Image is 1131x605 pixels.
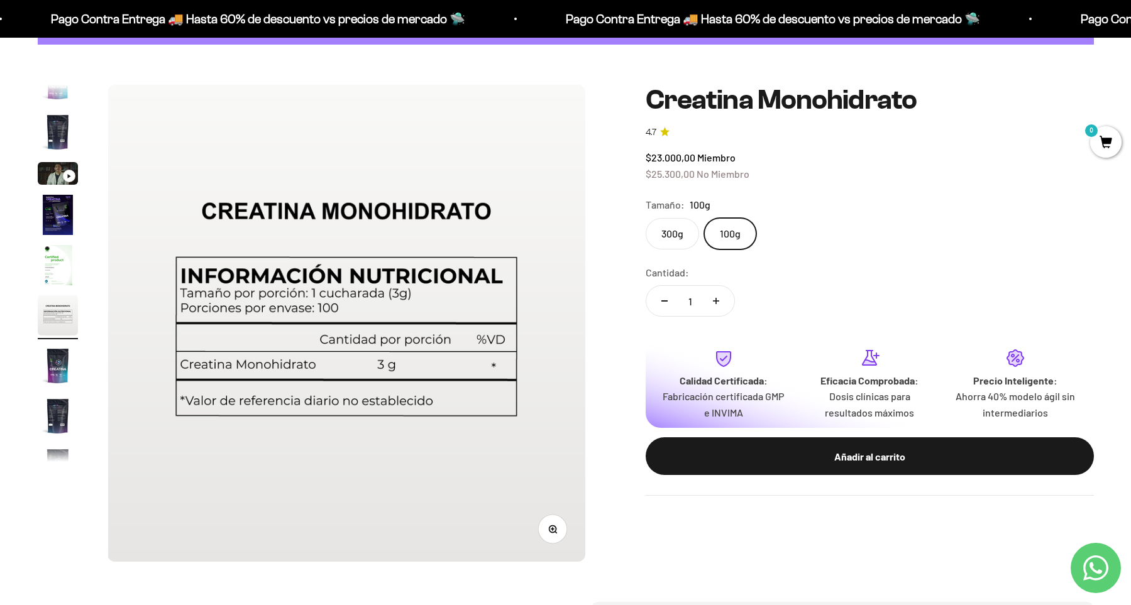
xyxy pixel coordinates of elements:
[646,286,683,316] button: Reducir cantidad
[820,374,919,386] strong: Eficacia Comprobada:
[646,126,1094,139] a: 4.74.7 de 5.0 estrellas
[38,346,78,386] img: Creatina Monohidrato
[973,374,1057,386] strong: Precio Inteligente:
[807,388,932,420] p: Dosis clínicas para resultados máximos
[661,388,786,420] p: Fabricación certificada GMP e INVIMA
[38,245,78,289] button: Ir al artículo 5
[671,449,1069,465] div: Añadir al carrito
[38,245,78,285] img: Creatina Monohidrato
[697,151,736,163] span: Miembro
[690,197,710,213] span: 100g
[38,295,78,335] img: Creatina Monohidrato
[38,162,78,188] button: Ir al artículo 3
[38,346,78,390] button: Ir al artículo 7
[697,168,749,180] span: No Miembro
[38,112,78,152] img: Creatina Monohidrato
[646,264,689,281] label: Cantidad:
[1084,123,1099,138] mark: 0
[542,9,956,29] p: Pago Contra Entrega 🚚 Hasta 60% de descuento vs precios de mercado 🛸
[108,85,585,562] img: Creatina Monohidrato
[952,388,1078,420] p: Ahorra 40% modelo ágil sin intermediarios
[38,396,78,436] img: Creatina Monohidrato
[646,437,1094,475] button: Añadir al carrito
[646,151,695,163] span: $23.000,00
[646,197,685,213] legend: Tamaño:
[38,446,78,486] img: Creatina Monohidrato
[646,126,656,139] span: 4.7
[646,168,695,180] span: $25.300,00
[38,195,78,235] img: Creatina Monohidrato
[38,446,78,490] button: Ir al artículo 9
[646,85,1094,115] h1: Creatina Monohidrato
[38,396,78,440] button: Ir al artículo 8
[1090,136,1122,150] a: 0
[27,9,441,29] p: Pago Contra Entrega 🚚 Hasta 60% de descuento vs precios de mercado 🛸
[38,195,78,239] button: Ir al artículo 4
[38,295,78,339] button: Ir al artículo 6
[38,112,78,156] button: Ir al artículo 2
[680,374,768,386] strong: Calidad Certificada:
[698,286,734,316] button: Aumentar cantidad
